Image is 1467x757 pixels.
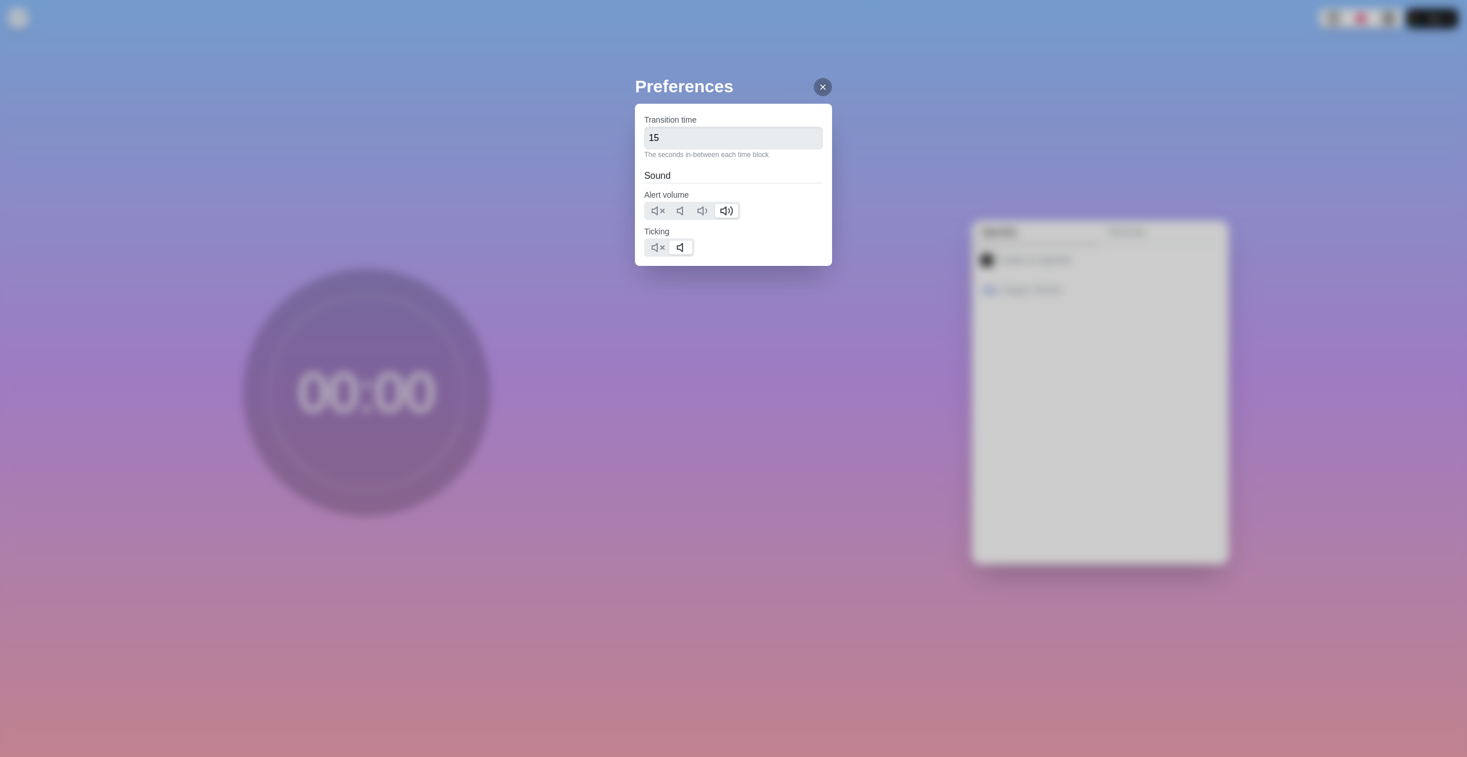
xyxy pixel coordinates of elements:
[644,150,823,160] p: The seconds in-between each time block
[644,227,669,236] label: Ticking
[635,73,832,99] h2: Preferences
[644,115,696,124] label: Transition time
[644,190,689,199] label: Alert volume
[644,169,823,183] h2: Sound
